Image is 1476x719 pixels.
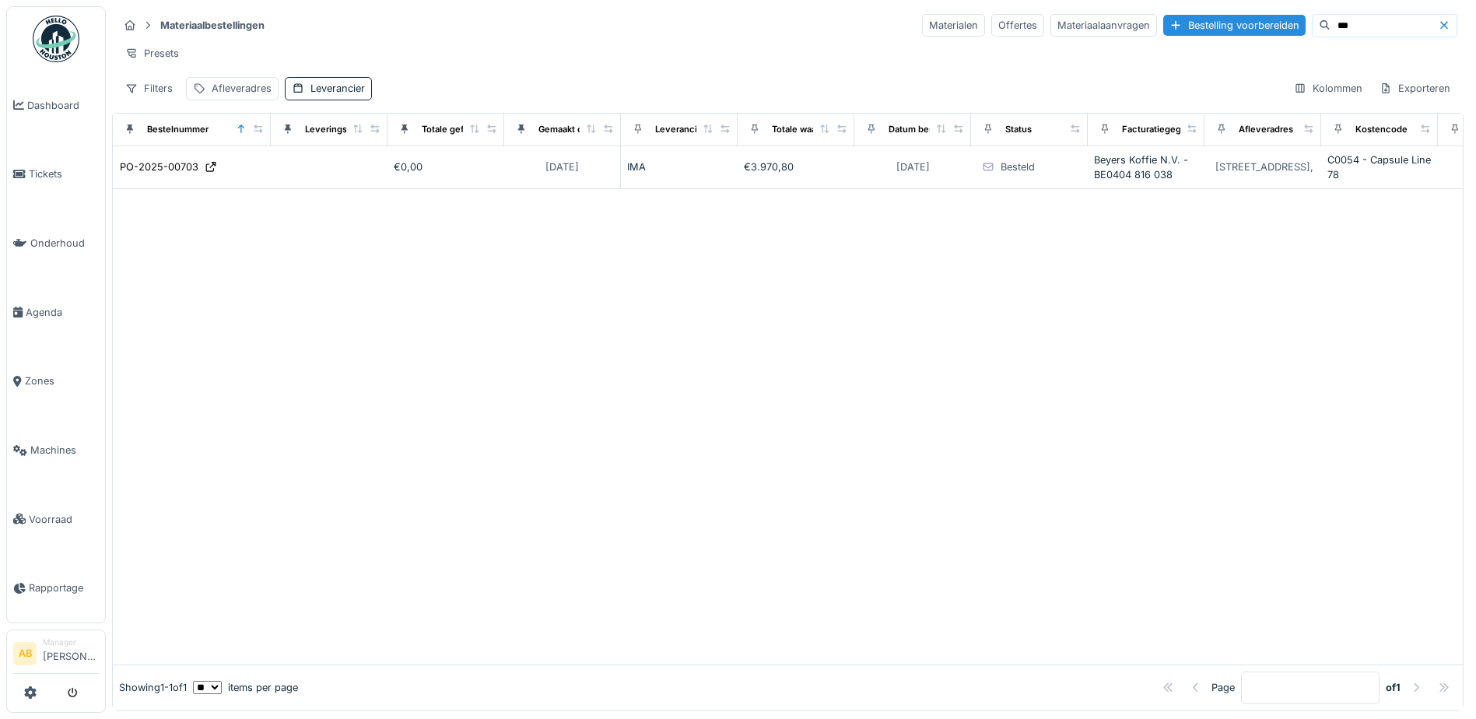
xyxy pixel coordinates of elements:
div: [STREET_ADDRESS], [1215,160,1313,174]
div: [DATE] [896,160,930,174]
span: Rapportage [29,580,99,595]
div: Bestelling voorbereiden [1163,15,1306,36]
a: Tickets [7,140,105,209]
div: Totale waarde besteld [772,123,864,136]
a: Rapportage [7,554,105,623]
a: Agenda [7,278,105,347]
span: Dashboard [27,98,99,113]
span: Agenda [26,305,99,320]
div: Leverancier [655,123,706,136]
span: Voorraad [29,512,99,527]
img: Badge_color-CXgf-gQk.svg [33,16,79,62]
div: Materiaalaanvragen [1050,14,1157,37]
div: Manager [43,637,99,648]
div: Exporteren [1373,77,1457,100]
div: Presets [118,42,186,65]
a: Dashboard [7,71,105,140]
span: Machines [30,443,99,458]
a: Onderhoud [7,209,105,278]
div: Materialen [922,14,985,37]
div: Kolommen [1287,77,1369,100]
span: Tickets [29,167,99,181]
div: Leveringsdatum [305,123,373,136]
strong: Materiaalbestellingen [154,18,271,33]
div: Offertes [991,14,1044,37]
div: Bestelnummer [147,123,209,136]
div: Status [1005,123,1032,136]
div: Leverancier [310,81,365,96]
a: Machines [7,416,105,485]
div: Filters [118,77,180,100]
span: Onderhoud [30,236,99,251]
div: €0,00 [394,160,498,174]
div: Datum besteld [889,123,950,136]
div: Totale gefactureerde waarde [422,123,543,136]
div: items per page [193,680,298,695]
a: AB Manager[PERSON_NAME] [13,637,99,674]
div: [DATE] [545,160,579,174]
div: Page [1211,680,1235,695]
div: Afleveradres [1239,123,1293,136]
div: Gemaakt op [538,123,588,136]
div: Kostencode [1355,123,1408,136]
div: Besteld [1001,160,1035,174]
a: Zones [7,347,105,416]
li: AB [13,642,37,665]
div: €3.970,80 [744,160,848,174]
div: Beyers Koffie N.V. - BE0404 816 038 [1094,153,1198,182]
div: Showing 1 - 1 of 1 [119,680,187,695]
strong: of 1 [1386,680,1401,695]
div: Facturatiegegevens [1122,123,1208,136]
div: Afleveradres [212,81,272,96]
div: C0054 - Capsule Line 78 [1327,153,1432,182]
a: Voorraad [7,485,105,554]
div: IMA [627,160,731,174]
li: [PERSON_NAME] [43,637,99,670]
div: PO-2025-00703 [120,160,198,174]
span: Zones [25,374,99,388]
